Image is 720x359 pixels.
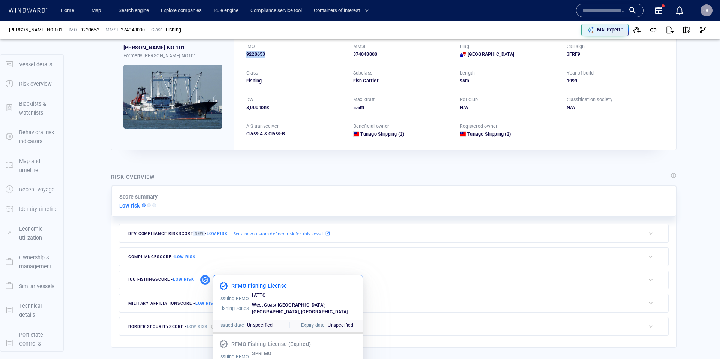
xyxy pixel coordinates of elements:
[360,131,404,138] a: Tunago Shipping (2)
[246,70,258,76] p: Class
[465,78,469,84] span: m
[0,151,63,180] button: Map and timeline
[58,4,77,17] a: Home
[38,7,52,19] div: (2997)
[567,104,664,111] div: N/A
[211,4,241,17] a: Rule engine
[504,131,511,138] span: (2)
[0,277,63,296] button: Similar vessels
[128,301,216,306] span: military affiliation score -
[19,224,58,243] p: Economic utilization
[581,24,628,36] button: MAI Expert™
[311,4,375,17] button: Containers of interest
[85,4,109,17] button: Map
[263,131,285,136] span: Class-B
[231,281,287,290] p: RFMO Fishing License
[129,190,161,202] div: [DATE] - [DATE]
[0,340,63,347] a: Port state Control & Casualties
[82,7,88,19] div: Compliance Activities
[534,27,546,38] div: tooltips.createAOI
[121,27,145,33] div: 374048000
[597,27,623,33] p: MAI Expert™
[128,254,196,259] span: compliance score -
[511,27,522,38] div: Focus on vessel path
[0,162,63,169] a: Map and timeline
[128,324,208,329] span: border security score -
[628,22,645,38] button: Add to vessel list
[353,105,356,110] span: 5
[247,322,273,329] p: Unspecified
[0,258,63,265] a: Ownership & management
[219,305,249,312] p: Fishing zones
[0,180,63,199] button: Recent voyage
[0,60,63,67] a: Vessel details
[19,60,52,69] p: Vessel details
[247,4,305,17] a: Compliance service tool
[688,325,714,353] iframe: Chat
[360,131,397,137] span: Tunago Shipping
[195,301,216,306] span: Low risk
[694,22,711,38] button: Visual Link Analysis
[0,123,63,151] button: Behavioral risk indicators
[19,253,58,271] p: Ownership & management
[219,295,249,302] p: Issuing RFMO
[353,70,373,76] p: Subclass
[104,189,176,202] button: 29 days[DATE]-[DATE]
[19,330,58,358] p: Port state Control & Casualties
[468,51,514,58] span: [GEOGRAPHIC_DATA]
[88,4,106,17] a: Map
[356,105,357,110] span: .
[123,43,185,52] div: [PERSON_NAME] NO.101
[460,43,469,50] p: Flag
[567,96,612,103] p: Classification society
[19,79,52,88] p: Risk overview
[567,78,664,84] div: 1999
[678,22,694,38] button: View on map
[246,131,263,136] span: Class-A
[353,43,366,50] p: MMSI
[193,231,205,236] span: New
[0,94,63,123] button: Blacklists & watchlists
[264,131,267,136] span: &
[546,27,557,38] div: Toggle map information layers
[353,78,451,84] div: Fish Carrier
[81,27,99,33] span: 9220653
[0,282,63,289] a: Similar vessels
[128,231,228,236] span: Dev Compliance risk score -
[246,104,344,111] div: 3,000 tons
[645,22,661,38] button: Get link
[699,3,714,18] button: OC
[460,123,497,130] p: Registered owner
[467,131,504,137] span: Tunago Shipping
[19,128,58,146] p: Behavioral risk indicators
[19,301,58,320] p: Technical details
[19,157,58,175] p: Map and timeline
[19,282,54,291] p: Similar vessels
[246,51,265,58] span: 9220653
[328,322,353,329] p: Unspecified
[115,4,152,17] a: Search engine
[128,277,194,282] span: IUU Fishing score -
[246,96,256,103] p: DWT
[0,74,63,94] button: Risk overview
[301,322,325,329] p: Expiry date
[0,248,63,277] button: Ownership & management
[0,133,63,140] a: Behavioral risk indicators
[246,78,344,84] div: Fishing
[675,6,684,15] div: Notification center
[534,27,546,38] button: Create an AOI.
[246,43,255,50] p: IMO
[0,55,63,74] button: Vessel details
[567,43,585,50] p: Call sign
[166,27,181,33] div: Fishing
[353,51,451,58] div: 374048000
[460,70,475,76] p: Length
[0,219,63,248] button: Economic utilization
[0,296,63,325] button: Technical details
[158,4,205,17] a: Explore companies
[467,131,511,138] a: Tunago Shipping (2)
